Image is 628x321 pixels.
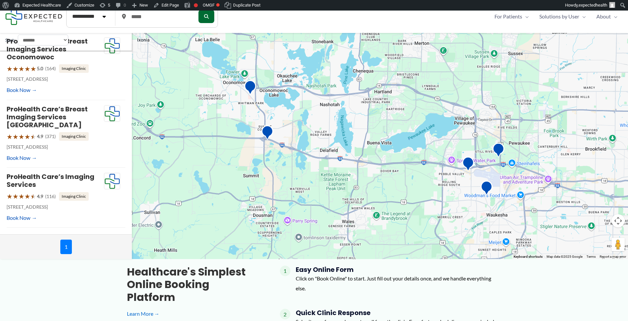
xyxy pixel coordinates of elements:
[127,309,259,319] a: Learn More →
[7,172,94,189] a: ProHealth Care’s Imaging Services
[60,240,72,254] span: 1
[296,274,501,293] p: Click on "Book Online" to start. Just fill out your details once, and we handle everything else.
[522,12,529,21] span: Menu Toggle
[514,254,543,259] button: Keyboard shortcuts
[18,63,24,75] span: ★
[296,309,501,317] h4: Quick Clinic Response
[5,36,15,44] label: Sort:
[489,12,534,21] a: For PatientsMenu Toggle
[18,190,24,202] span: ★
[493,143,504,160] div: ProHealth Care&#8217;s Breast Imaging Services Pewaukee
[261,125,273,142] div: Aurora Medical Center &#8211; Summit Mammography
[37,132,43,141] span: 4.9
[539,12,579,21] span: Solutions by User
[59,132,89,141] span: Imaging Clinic
[612,214,625,227] button: Map camera controls
[7,190,13,202] span: ★
[59,64,89,73] span: Imaging Clinic
[30,131,36,143] span: ★
[586,255,596,258] a: Terms
[280,309,290,319] span: 2
[612,238,625,251] button: Drag Pegman onto the map to open Street View
[600,255,626,258] a: Report a map error
[59,192,89,201] span: Imaging Clinic
[104,173,120,190] img: Expected Healthcare Logo
[296,266,501,274] h4: Easy Online Form
[45,192,56,201] span: (116)
[244,80,256,97] div: ProHealth Care&#8217;s Breast Imaging Services Oconomowoc
[7,213,37,223] a: Book Now
[30,190,36,202] span: ★
[45,64,56,73] span: (164)
[481,181,493,197] div: ProHealth Care&#8217;s Imaging Services
[24,190,30,202] span: ★
[5,8,62,25] img: Expected Healthcare Logo - side, dark font, small
[494,12,522,21] span: For Patients
[579,12,586,21] span: Menu Toggle
[596,12,611,21] span: About
[13,63,18,75] span: ★
[7,85,37,95] a: Book Now
[611,12,617,21] span: Menu Toggle
[194,3,198,7] div: Focus keyphrase not set
[127,266,259,304] h3: Healthcare's simplest online booking platform
[104,105,120,122] img: Expected Healthcare Logo
[13,190,18,202] span: ★
[534,12,591,21] a: Solutions by UserMenu Toggle
[18,131,24,143] span: ★
[24,63,30,75] span: ★
[7,63,13,75] span: ★
[45,132,56,141] span: (371)
[591,12,623,21] a: AboutMenu Toggle
[37,192,43,201] span: 4.9
[462,157,474,173] div: SimonMed Imaging &#8211; Pewaukee
[7,75,104,83] p: [STREET_ADDRESS]
[547,255,583,258] span: Map data ©2025 Google
[7,104,88,130] a: ProHealth Care’s Breast Imaging Services [GEOGRAPHIC_DATA]
[13,131,18,143] span: ★
[280,266,290,276] span: 1
[24,131,30,143] span: ★
[37,64,43,73] span: 5.0
[7,153,37,163] a: Book Now
[7,131,13,143] span: ★
[7,203,104,211] p: [STREET_ADDRESS]
[579,3,607,8] span: expectedhealth
[7,143,104,151] p: [STREET_ADDRESS]
[30,63,36,75] span: ★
